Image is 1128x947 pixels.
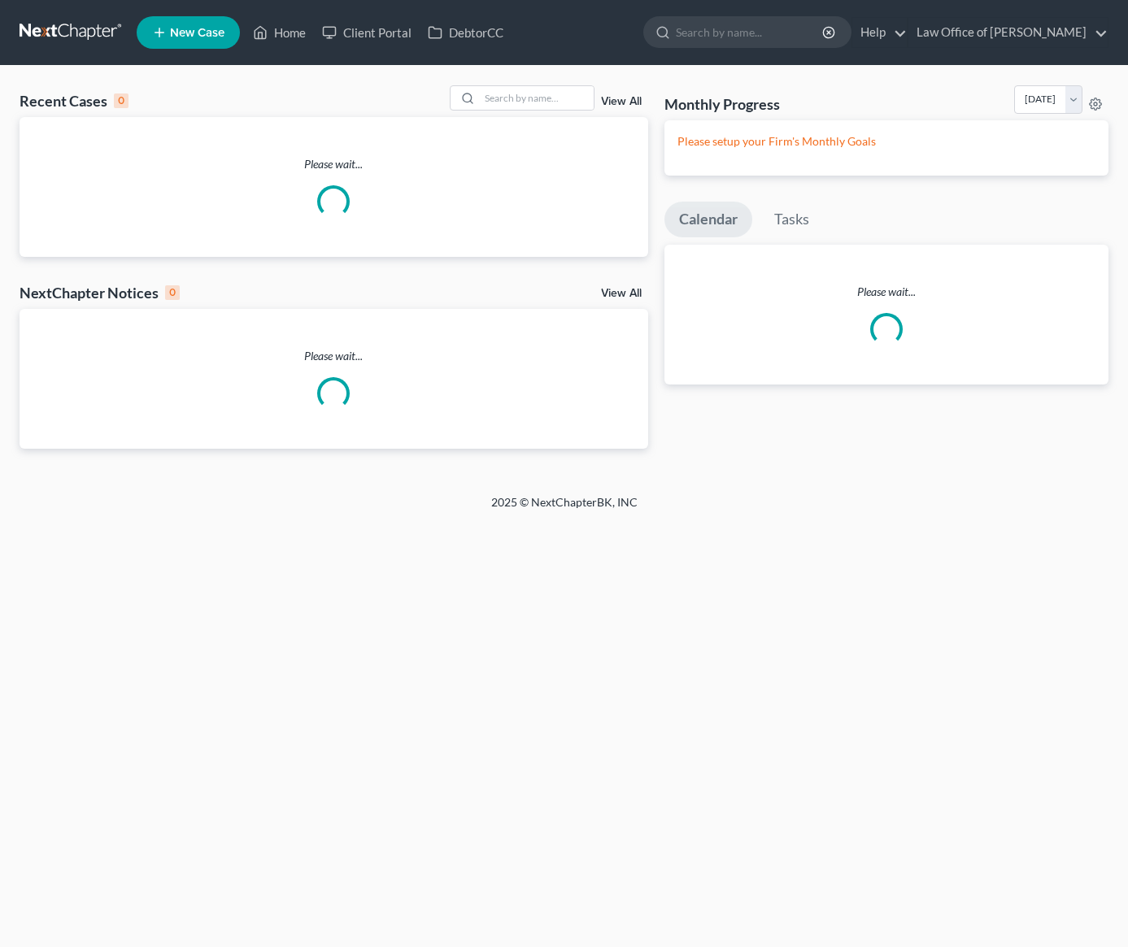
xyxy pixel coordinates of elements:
[114,93,128,108] div: 0
[480,86,594,110] input: Search by name...
[664,284,1108,300] p: Please wait...
[664,94,780,114] h3: Monthly Progress
[908,18,1108,47] a: Law Office of [PERSON_NAME]
[165,285,180,300] div: 0
[20,348,648,364] p: Please wait...
[664,202,752,237] a: Calendar
[20,91,128,111] div: Recent Cases
[760,202,824,237] a: Tasks
[245,18,314,47] a: Home
[677,133,1095,150] p: Please setup your Firm's Monthly Goals
[314,18,420,47] a: Client Portal
[601,288,642,299] a: View All
[101,494,1028,523] div: 2025 © NextChapterBK, INC
[420,18,512,47] a: DebtorCC
[852,18,907,47] a: Help
[676,17,825,47] input: Search by name...
[20,283,180,302] div: NextChapter Notices
[170,27,224,39] span: New Case
[601,96,642,107] a: View All
[20,156,648,172] p: Please wait...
